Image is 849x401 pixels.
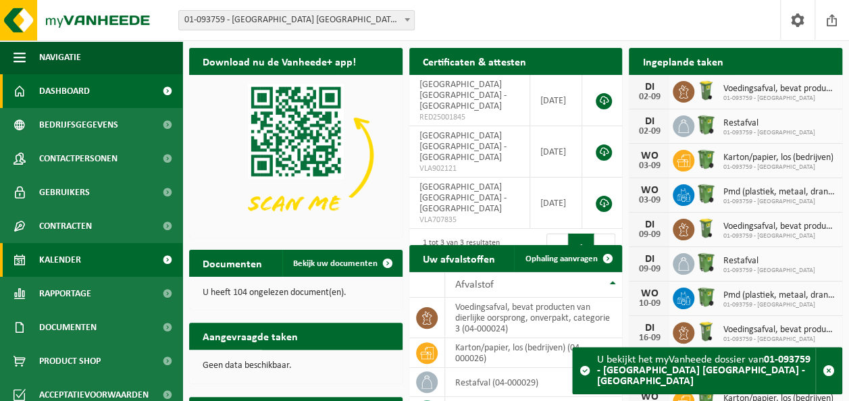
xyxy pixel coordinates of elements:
span: 01-093759 - [GEOGRAPHIC_DATA] [723,267,815,275]
div: 03-09 [636,161,663,171]
div: WO [636,185,663,196]
img: WB-0140-HPE-GN-50 [694,217,717,240]
h2: Uw afvalstoffen [409,245,509,271]
td: [DATE] [530,126,582,178]
span: 01-093759 - [GEOGRAPHIC_DATA] [723,336,835,344]
span: 01-093759 - [GEOGRAPHIC_DATA] [723,198,835,206]
p: U heeft 104 ongelezen document(en). [203,288,389,298]
span: RED25001845 [419,112,519,123]
span: Voedingsafval, bevat producten van dierlijke oorsprong, onverpakt, categorie 3 [723,325,835,336]
span: Gebruikers [39,176,90,209]
div: 1 tot 3 van 3 resultaten [416,232,500,262]
span: 01-093759 - [GEOGRAPHIC_DATA] [723,301,835,309]
div: DI [636,254,663,265]
div: 16-09 [636,333,663,343]
span: Voedingsafval, bevat producten van dierlijke oorsprong, onverpakt, categorie 3 [723,221,835,232]
span: Dashboard [39,74,90,108]
span: Bekijk uw documenten [293,259,378,268]
span: 01-093759 - MIRAS CAMPUS NIEUWSTRAAT - BRUGGE [179,11,414,30]
a: Bekijk uw documenten [282,250,401,277]
span: 01-093759 - [GEOGRAPHIC_DATA] [723,129,815,137]
button: Previous [546,234,568,261]
div: 03-09 [636,196,663,205]
div: 02-09 [636,127,663,136]
span: Ophaling aanvragen [525,255,597,263]
div: DI [636,323,663,333]
span: Pmd (plastiek, metaal, drankkartons) (bedrijven) [723,187,835,198]
span: Contactpersonen [39,142,118,176]
img: Download de VHEPlus App [189,75,403,235]
span: 01-093759 - [GEOGRAPHIC_DATA] [723,95,835,103]
div: WO [636,151,663,161]
p: Geen data beschikbaar. [203,361,389,371]
td: karton/papier, los (bedrijven) (04-000026) [445,338,623,368]
div: WO [636,288,663,299]
strong: 01-093759 - [GEOGRAPHIC_DATA] [GEOGRAPHIC_DATA] - [GEOGRAPHIC_DATA] [597,354,811,387]
span: 01-093759 - MIRAS CAMPUS NIEUWSTRAAT - BRUGGE [178,10,415,30]
img: WB-0140-HPE-GN-50 [694,320,717,343]
span: [GEOGRAPHIC_DATA] [GEOGRAPHIC_DATA] - [GEOGRAPHIC_DATA] [419,80,507,111]
h2: Documenten [189,250,276,276]
span: Pmd (plastiek, metaal, drankkartons) (bedrijven) [723,290,835,301]
div: 10-09 [636,299,663,309]
h2: Certificaten & attesten [409,48,540,74]
span: Bedrijfsgegevens [39,108,118,142]
button: 1 [568,234,594,261]
span: Rapportage [39,277,91,311]
img: WB-0370-HPE-GN-50 [694,148,717,171]
h2: Ingeplande taken [629,48,736,74]
img: WB-0140-HPE-GN-50 [694,79,717,102]
td: restafval (04-000029) [445,368,623,397]
span: 01-093759 - [GEOGRAPHIC_DATA] [723,232,835,240]
img: WB-0370-HPE-GN-50 [694,251,717,274]
span: Restafval [723,256,815,267]
span: VLA707835 [419,215,519,225]
a: Ophaling aanvragen [514,245,621,272]
span: VLA902121 [419,163,519,174]
div: 09-09 [636,265,663,274]
span: 01-093759 - [GEOGRAPHIC_DATA] [723,163,833,171]
h2: Aangevraagde taken [189,323,311,349]
div: DI [636,219,663,230]
div: DI [636,82,663,92]
span: Kalender [39,243,81,277]
td: voedingsafval, bevat producten van dierlijke oorsprong, onverpakt, categorie 3 (04-000024) [445,298,623,338]
div: DI [636,116,663,127]
button: Next [594,234,615,261]
div: U bekijkt het myVanheede dossier van [597,348,815,394]
span: Restafval [723,118,815,129]
span: Karton/papier, los (bedrijven) [723,153,833,163]
span: Voedingsafval, bevat producten van dierlijke oorsprong, onverpakt, categorie 3 [723,84,835,95]
span: Documenten [39,311,97,344]
span: Navigatie [39,41,81,74]
img: WB-0370-HPE-GN-50 [694,182,717,205]
span: Contracten [39,209,92,243]
img: WB-0370-HPE-GN-50 [694,286,717,309]
img: WB-0370-HPE-GN-50 [694,113,717,136]
div: 02-09 [636,92,663,102]
h2: Download nu de Vanheede+ app! [189,48,369,74]
span: [GEOGRAPHIC_DATA] [GEOGRAPHIC_DATA] - [GEOGRAPHIC_DATA] [419,182,507,214]
div: 09-09 [636,230,663,240]
span: [GEOGRAPHIC_DATA] [GEOGRAPHIC_DATA] - [GEOGRAPHIC_DATA] [419,131,507,163]
span: Afvalstof [455,279,494,290]
span: Product Shop [39,344,101,378]
td: [DATE] [530,75,582,126]
td: [DATE] [530,178,582,229]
